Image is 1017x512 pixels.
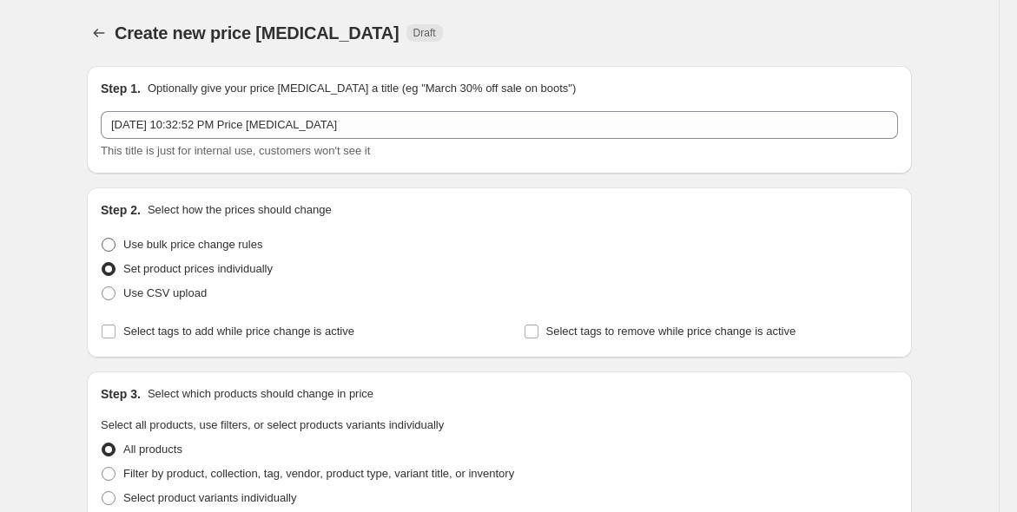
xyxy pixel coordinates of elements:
[123,286,207,299] span: Use CSV upload
[115,23,400,43] span: Create new price [MEDICAL_DATA]
[101,418,444,431] span: Select all products, use filters, or select products variants individually
[546,325,796,338] span: Select tags to remove while price change is active
[101,144,370,157] span: This title is just for internal use, customers won't see it
[123,238,262,251] span: Use bulk price change rules
[148,80,576,97] p: Optionally give your price [MEDICAL_DATA] a title (eg "March 30% off sale on boots")
[123,262,273,275] span: Set product prices individually
[123,443,182,456] span: All products
[87,21,111,45] button: Price change jobs
[101,111,898,139] input: 30% off holiday sale
[148,201,332,219] p: Select how the prices should change
[148,385,373,403] p: Select which products should change in price
[101,201,141,219] h2: Step 2.
[123,491,296,504] span: Select product variants individually
[101,80,141,97] h2: Step 1.
[123,467,514,480] span: Filter by product, collection, tag, vendor, product type, variant title, or inventory
[413,26,436,40] span: Draft
[101,385,141,403] h2: Step 3.
[123,325,354,338] span: Select tags to add while price change is active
